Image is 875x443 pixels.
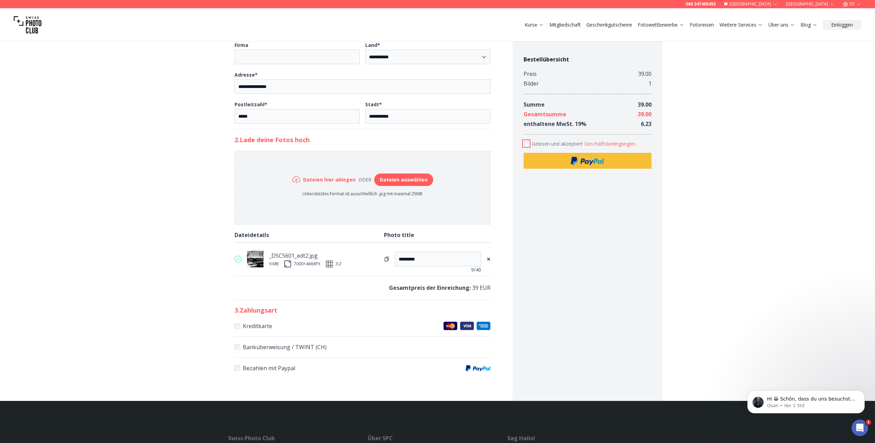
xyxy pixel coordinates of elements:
button: Über uns [766,20,798,30]
img: Paypal [466,365,490,371]
button: Mitgliedschaft [547,20,584,30]
label: Bezahlen mit Paypal [235,363,490,373]
img: valid [235,256,241,263]
div: Dateidetails [235,230,384,240]
h2: 3 . Zahlungsart [235,305,490,315]
span: 3:2 [336,261,341,267]
h2: 2. Lade deine Fotos hoch [235,135,490,145]
b: Gesamtpreis der Einreichung : [389,284,471,292]
span: 39.00 [638,101,652,108]
span: 39.00 [638,110,652,118]
div: Bilder [524,79,539,88]
div: enthaltene MwSt. 19 % [524,119,586,129]
input: Adresse* [235,79,490,94]
a: Fotowettbewerbe [638,21,684,28]
input: Firma [235,50,360,64]
input: Postleitzahl* [235,109,360,124]
div: Photo title [384,230,490,240]
button: Geschenkgutscheine [584,20,635,30]
a: 069 247495455 [686,1,716,7]
img: thumb [247,251,264,267]
img: size [284,260,291,267]
input: Bezahlen mit PaypalPaypal [235,365,240,371]
div: 1 [648,79,652,88]
a: Mitgliedschaft [549,21,581,28]
label: Banküberweisung / TWINT (CH) [235,342,490,352]
a: Weitere Services [719,21,763,28]
div: Summe [524,100,545,109]
a: Fotoreisen [690,21,714,28]
div: Sag Hallo! [507,434,647,442]
a: Geschenkgutscheine [586,21,632,28]
b: Adresse * [235,71,258,78]
button: Paypal [524,153,652,169]
a: Blog [801,21,817,28]
div: _DSC5601_edt2.jpg [269,251,341,260]
button: Blog [798,20,820,30]
div: Swiss Photo Club [228,434,368,442]
button: Kurse [522,20,547,30]
h4: Bestellübersicht [524,55,652,63]
button: Weitere Services [717,20,766,30]
input: Stadt* [365,109,490,124]
select: Land* [365,50,490,64]
a: Über uns [768,21,795,28]
img: Visa [460,322,474,330]
input: Accept terms [524,141,529,146]
b: Postleitzahl * [235,101,267,108]
button: Einloggen [823,20,861,30]
img: Swiss photo club [14,11,41,39]
img: ratio [326,260,333,267]
button: Accept termsGelesen und akzeptiert [584,140,636,147]
b: Firma [235,42,248,48]
span: × [487,254,490,264]
img: Master Cards [444,322,457,330]
p: Unterstütztes Format ist ausschließlich .jpg mit maximal 25MB [292,191,433,197]
label: Kreditkarte [235,321,490,331]
h6: Dateien hier ablegen [303,176,356,183]
div: oder [356,176,374,183]
img: Paypal [570,157,605,165]
img: American Express [477,322,490,330]
iframe: Intercom notifications Nachricht [737,376,875,424]
div: 9 MB [269,261,279,267]
div: Über SPC [368,434,507,442]
span: 6.23 [641,120,652,128]
div: Preis [524,69,537,79]
b: Stadt * [365,101,382,108]
div: 7000 × 4666 PX [294,261,320,267]
span: Gelesen und akzeptiert [532,140,584,147]
button: Fotoreisen [687,20,717,30]
a: Kurse [525,21,544,28]
div: Gesamtsumme [524,109,566,119]
div: 39.00 [638,69,652,79]
button: Fotowettbewerbe [635,20,687,30]
button: Dateien auswählen [374,174,433,186]
span: 9 /40 [471,266,481,273]
iframe: Intercom live chat [852,420,868,436]
input: Banküberweisung / TWINT (CH) [235,344,240,350]
span: 1 [866,420,871,425]
input: KreditkarteMaster CardsVisaAmerican Express [235,323,240,329]
b: Land * [365,42,380,48]
p: 39 EUR [235,283,490,293]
